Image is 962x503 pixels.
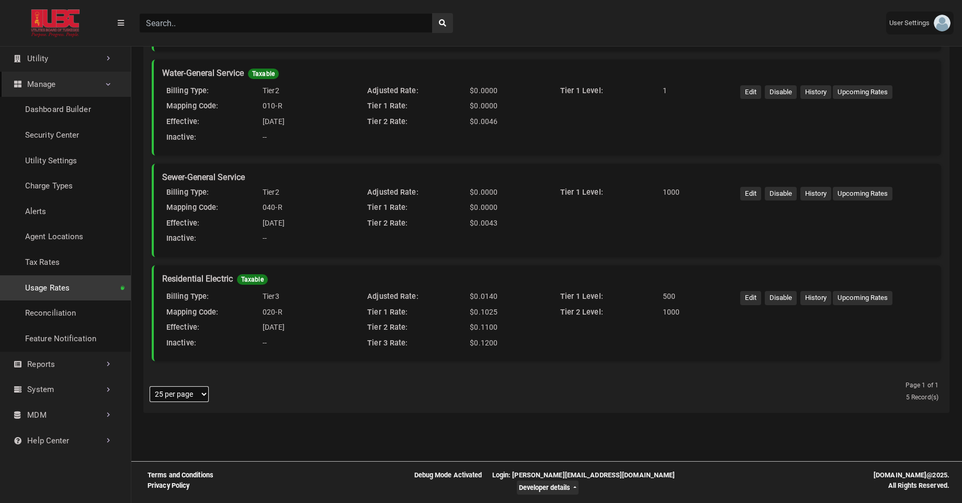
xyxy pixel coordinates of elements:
div: $0.1100 [466,322,539,333]
button: Menu [111,14,131,32]
div: Tier 2 Rate: [363,322,466,333]
div: Billing Type: [162,291,258,303]
div: Mapping Code: [162,307,258,318]
div: Tier 1 Level: [556,291,659,303]
div: 1000 [659,187,732,198]
div: Water-General Service [162,68,933,81]
div: Tier 2 Rate: [363,218,466,229]
div: All Rights Reserved. [874,480,949,490]
div: Adjusted Rate: [363,291,466,303]
div: Tier 1 Rate: [363,100,466,112]
button: Disable [765,291,797,305]
div: [DOMAIN_NAME]@2025. [874,470,949,480]
div: Inactive: [162,233,258,244]
button: Edit [740,187,761,201]
div: -- [258,338,355,349]
div: Sewer-General Service [162,172,933,182]
span: Login: [PERSON_NAME][EMAIL_ADDRESS][DOMAIN_NAME] [484,471,675,479]
button: Edit [740,291,761,305]
div: Tier 1 Rate: [363,202,466,214]
button: Developer details [517,480,579,495]
div: Billing Type: [162,187,258,198]
div: Tier 3 Rate: [363,338,466,349]
div: $0.1200 [466,338,539,349]
div: Tier2 [258,85,355,97]
button: Edit [740,85,761,99]
div: -- [258,233,355,244]
div: [DATE] [258,322,355,333]
div: $0.0140 [466,291,539,303]
button: Upcoming Rates [833,291,892,305]
button: Disable [765,187,797,201]
div: [DATE] [258,218,355,229]
div: Tier 2 Level: [556,307,659,318]
div: Tier 1 Rate: [363,307,466,318]
button: search [432,13,453,33]
div: Effective: [162,218,258,229]
div: Inactive: [162,132,258,143]
div: -- [258,132,355,143]
div: Page 1 of 1 [822,381,938,390]
a: Terms and Conditions [143,471,213,479]
div: Tier3 [258,291,355,303]
div: Tier 2 Rate: [363,116,466,128]
div: $0.1025 [466,307,539,318]
div: 1000 [659,307,732,318]
button: Disable [765,85,797,99]
div: Residential Electric [162,274,933,287]
div: 020-R [258,307,355,318]
div: Tier 1 Level: [556,187,659,198]
div: Tier 1 Level: [556,85,659,97]
span: Debug Mode Activated [412,471,482,479]
div: Tier2 [258,187,355,198]
a: Privacy Policy [143,482,189,489]
div: Adjusted Rate: [363,187,466,198]
div: Effective: [162,116,258,128]
div: $0.0000 [466,85,539,97]
div: Effective: [162,322,258,333]
span: User Settings [889,18,934,28]
select: Pagination dropdown [150,386,209,402]
div: $0.0000 [466,202,539,214]
div: Mapping Code: [162,202,258,214]
div: 010-R [258,100,355,112]
div: 1 [659,85,732,97]
div: Inactive: [162,338,258,349]
button: History [800,85,831,99]
button: Upcoming Rates [833,85,892,99]
a: User Settings [886,12,954,35]
input: Search [139,13,433,33]
button: History [800,291,831,305]
div: Mapping Code: [162,100,258,112]
img: ALTSK Logo [8,9,103,37]
span: Taxable [248,69,279,79]
button: History [800,187,831,201]
div: Billing Type: [162,85,258,97]
div: $0.0000 [466,187,539,198]
div: 5 Record(s) [822,393,938,402]
div: Adjusted Rate: [363,85,466,97]
div: $0.0000 [466,100,539,112]
div: $0.0046 [466,116,539,128]
div: [DATE] [258,116,355,128]
button: Upcoming Rates [833,187,892,201]
div: 500 [659,291,732,303]
span: Taxable [237,274,268,285]
div: 040-R [258,202,355,214]
div: $0.0043 [466,218,539,229]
